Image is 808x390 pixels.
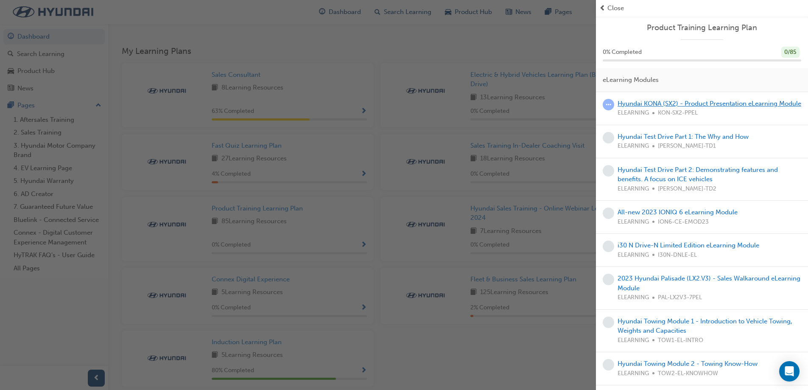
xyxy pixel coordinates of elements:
[658,184,716,194] span: [PERSON_NAME]-TD2
[603,317,614,328] span: learningRecordVerb_NONE-icon
[618,275,800,292] a: 2023 Hyundai Palisade (LX2.V3) - Sales Walkaround eLearning Module
[603,132,614,143] span: learningRecordVerb_NONE-icon
[618,250,649,260] span: ELEARNING
[658,108,698,118] span: KON-SX2-PPEL
[618,208,738,216] a: All-new 2023 IONIQ 6 eLearning Module
[618,217,649,227] span: ELEARNING
[603,208,614,219] span: learningRecordVerb_NONE-icon
[658,336,703,345] span: TOW1-EL-INTRO
[607,3,624,13] span: Close
[618,166,778,183] a: Hyundai Test Drive Part 2: Demonstrating features and benefits. A focus on ICE vehicles
[781,47,800,58] div: 0 / 85
[658,250,697,260] span: I30N-DNLE-EL
[603,274,614,285] span: learningRecordVerb_NONE-icon
[658,217,709,227] span: ION6-CE-EMOD23
[618,141,649,151] span: ELEARNING
[603,241,614,252] span: learningRecordVerb_NONE-icon
[599,3,606,13] span: prev-icon
[603,359,614,370] span: learningRecordVerb_NONE-icon
[618,369,649,379] span: ELEARNING
[603,165,614,177] span: learningRecordVerb_NONE-icon
[603,48,642,57] span: 0 % Completed
[618,317,792,335] a: Hyundai Towing Module 1 - Introduction to Vehicle Towing, Weights and Capacities
[603,75,659,85] span: eLearning Modules
[618,100,801,107] a: Hyundai KONA (SX2) - Product Presentation eLearning Module
[618,108,649,118] span: ELEARNING
[658,141,716,151] span: [PERSON_NAME]-TD1
[603,23,801,33] a: Product Training Learning Plan
[618,184,649,194] span: ELEARNING
[599,3,805,13] button: prev-iconClose
[618,133,749,140] a: Hyundai Test Drive Part 1: The Why and How
[618,336,649,345] span: ELEARNING
[618,293,649,303] span: ELEARNING
[603,99,614,110] span: learningRecordVerb_ATTEMPT-icon
[618,241,759,249] a: i30 N Drive-N Limited Edition eLearning Module
[658,293,702,303] span: PAL-LX2V3-7PEL
[779,361,800,382] div: Open Intercom Messenger
[618,360,758,368] a: Hyundai Towing Module 2 - Towing Know-How
[658,369,718,379] span: TOW2-EL-KNOWHOW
